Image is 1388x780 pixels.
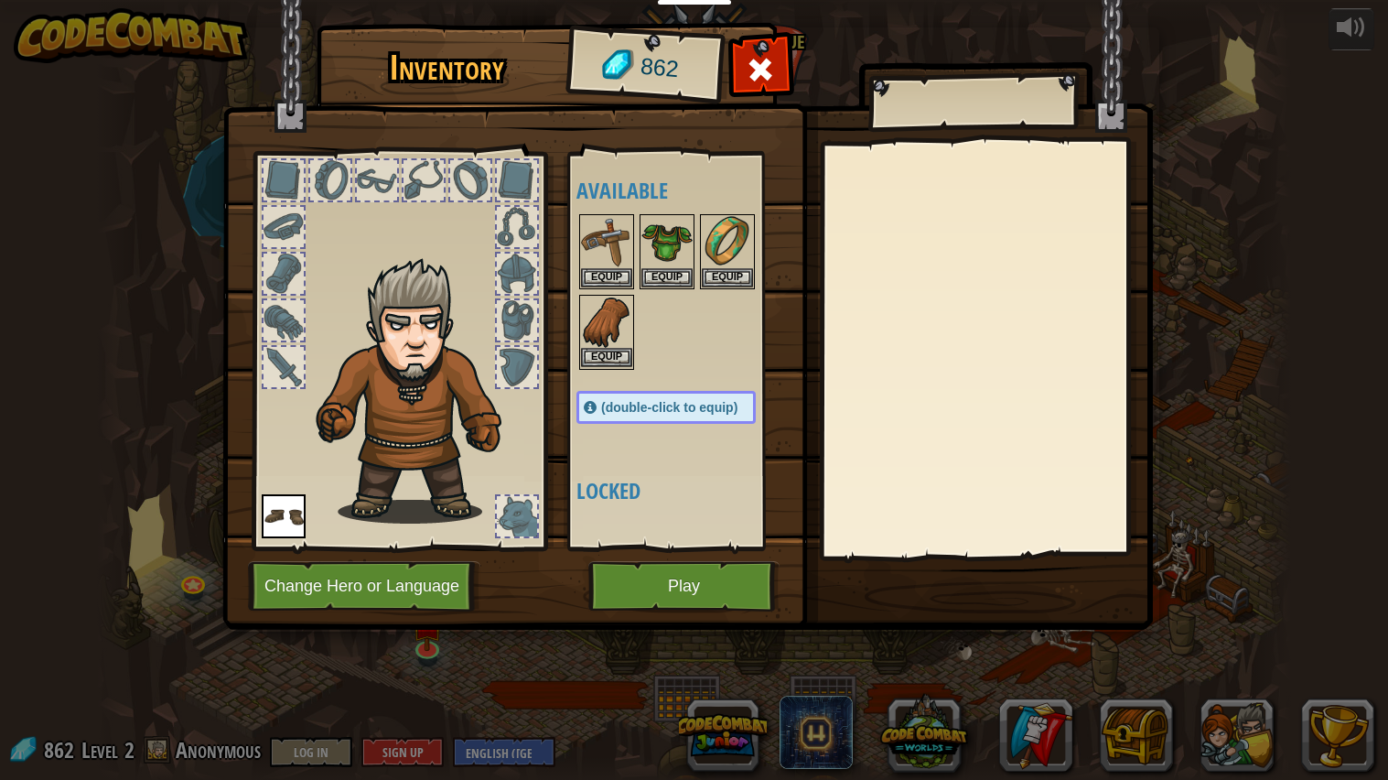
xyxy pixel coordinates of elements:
[640,50,681,86] span: 862
[641,268,693,287] button: Equip
[576,479,792,503] h4: Locked
[702,216,753,267] img: portrait.png
[702,268,753,287] button: Equip
[248,561,480,612] button: Change Hero or Language
[581,216,632,267] img: portrait.png
[588,561,780,612] button: Play
[262,494,306,538] img: portrait.png
[581,348,632,367] button: Equip
[576,179,792,202] h4: Available
[329,49,563,87] h1: Inventory
[581,297,632,348] img: portrait.png
[641,216,693,267] img: portrait.png
[581,268,632,287] button: Equip
[601,400,737,415] span: (double-click to equip)
[307,257,532,524] img: hair_m2.png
